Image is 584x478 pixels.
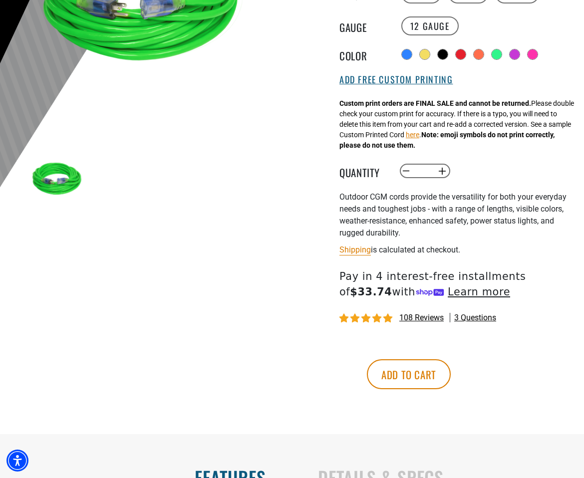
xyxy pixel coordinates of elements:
legend: Gauge [339,19,389,32]
strong: Custom print orders are FINAL SALE and cannot be returned. [339,99,531,107]
span: 3 questions [454,312,496,323]
img: green [29,151,87,209]
div: is calculated at checkout. [339,243,577,256]
div: Accessibility Menu [6,450,28,472]
strong: Note: emoji symbols do not print correctly, please do not use them. [339,131,555,149]
span: 108 reviews [399,313,444,322]
label: 12 Gauge [401,16,459,35]
div: Please double check your custom print for accuracy. If there is a typo, you will need to delete t... [339,98,574,151]
legend: Color [339,48,389,61]
button: Add Free Custom Printing [339,74,453,85]
button: here [406,130,419,140]
a: Shipping [339,245,371,254]
label: Quantity [339,165,389,178]
button: Add to cart [367,359,451,389]
span: Outdoor CGM cords provide the versatility for both your everyday needs and toughest jobs - with a... [339,192,567,238]
span: 4.81 stars [339,314,394,323]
